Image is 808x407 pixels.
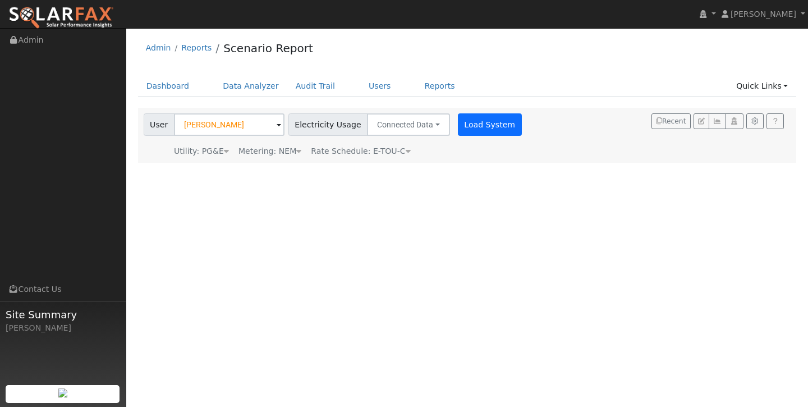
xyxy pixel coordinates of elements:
button: Multi-Series Graph [709,113,726,129]
a: Dashboard [138,76,198,97]
a: Reports [416,76,463,97]
button: Recent [651,113,691,129]
input: Select a User [174,113,284,136]
a: Quick Links [728,76,796,97]
span: [PERSON_NAME] [731,10,796,19]
a: Help Link [766,113,784,129]
img: retrieve [58,388,67,397]
a: Scenario Report [223,42,313,55]
span: Alias: HETOUC [311,147,410,156]
div: Metering: NEM [238,145,301,157]
a: Reports [181,43,212,52]
span: User [144,113,175,136]
a: Admin [146,43,171,52]
a: Data Analyzer [214,76,287,97]
div: Utility: PG&E [174,145,229,157]
button: Login As [726,113,743,129]
a: Audit Trail [287,76,343,97]
button: Settings [746,113,764,129]
span: Electricity Usage [288,113,368,136]
button: Connected Data [367,113,450,136]
button: Load System [458,113,522,136]
button: Edit User [694,113,709,129]
a: Users [360,76,400,97]
img: SolarFax [8,6,114,30]
span: Site Summary [6,307,120,322]
div: [PERSON_NAME] [6,322,120,334]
